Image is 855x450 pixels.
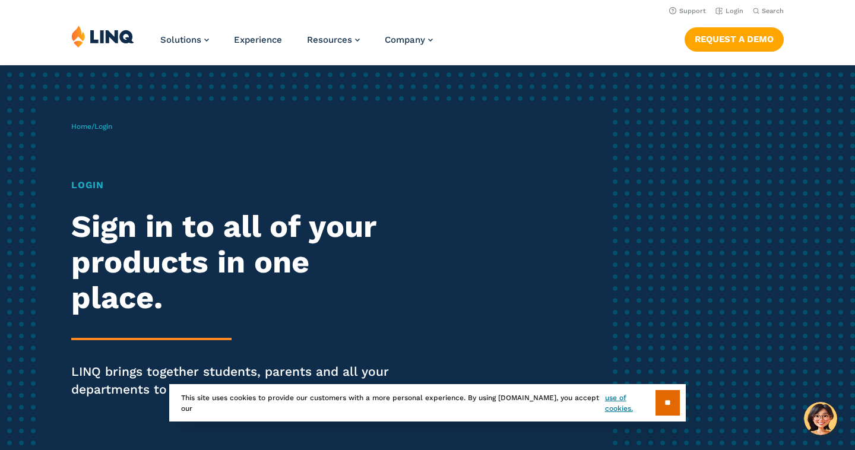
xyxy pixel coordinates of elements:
[605,392,655,414] a: use of cookies.
[71,209,401,315] h2: Sign in to all of your products in one place.
[715,7,743,15] a: Login
[71,122,91,131] a: Home
[307,34,360,45] a: Resources
[385,34,433,45] a: Company
[169,384,686,422] div: This site uses cookies to provide our customers with a more personal experience. By using [DOMAIN...
[753,7,784,15] button: Open Search Bar
[160,34,209,45] a: Solutions
[685,25,784,51] nav: Button Navigation
[307,34,352,45] span: Resources
[685,27,784,51] a: Request a Demo
[762,7,784,15] span: Search
[385,34,425,45] span: Company
[94,122,112,131] span: Login
[160,25,433,64] nav: Primary Navigation
[804,402,837,435] button: Hello, have a question? Let’s chat.
[71,25,134,47] img: LINQ | K‑12 Software
[160,34,201,45] span: Solutions
[234,34,282,45] a: Experience
[71,122,112,131] span: /
[71,178,401,192] h1: Login
[71,363,401,398] p: LINQ brings together students, parents and all your departments to improve efficiency and transpa...
[669,7,706,15] a: Support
